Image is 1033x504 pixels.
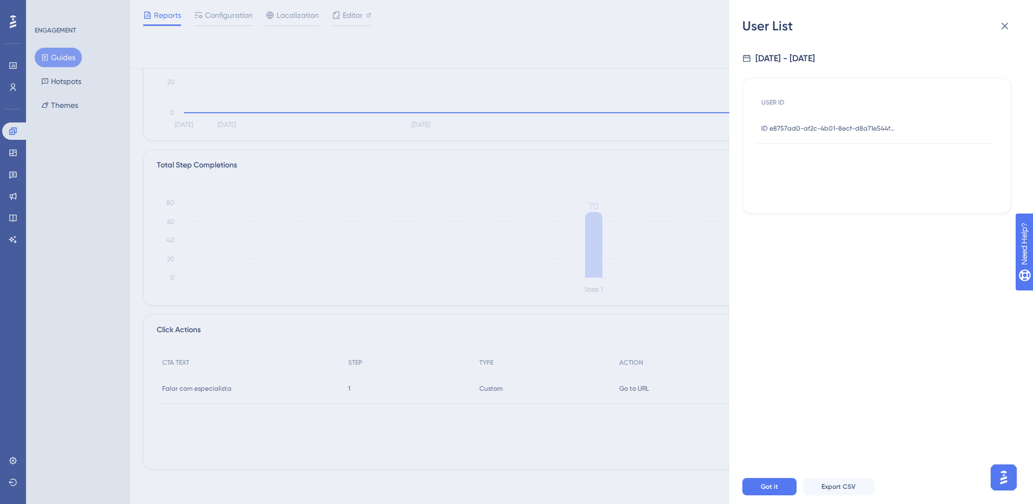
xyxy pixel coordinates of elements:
[742,17,1020,35] div: User List
[761,482,778,491] span: Got it
[822,482,856,491] span: Export CSV
[987,461,1020,494] iframe: UserGuiding AI Assistant Launcher
[803,478,874,495] button: Export CSV
[761,98,785,107] span: USER ID
[761,124,897,133] span: ID e8757ad0-af2c-4b01-8ecf-d8a71e544f7b
[755,52,815,65] div: [DATE] - [DATE]
[742,478,797,495] button: Got it
[25,3,68,16] span: Need Help?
